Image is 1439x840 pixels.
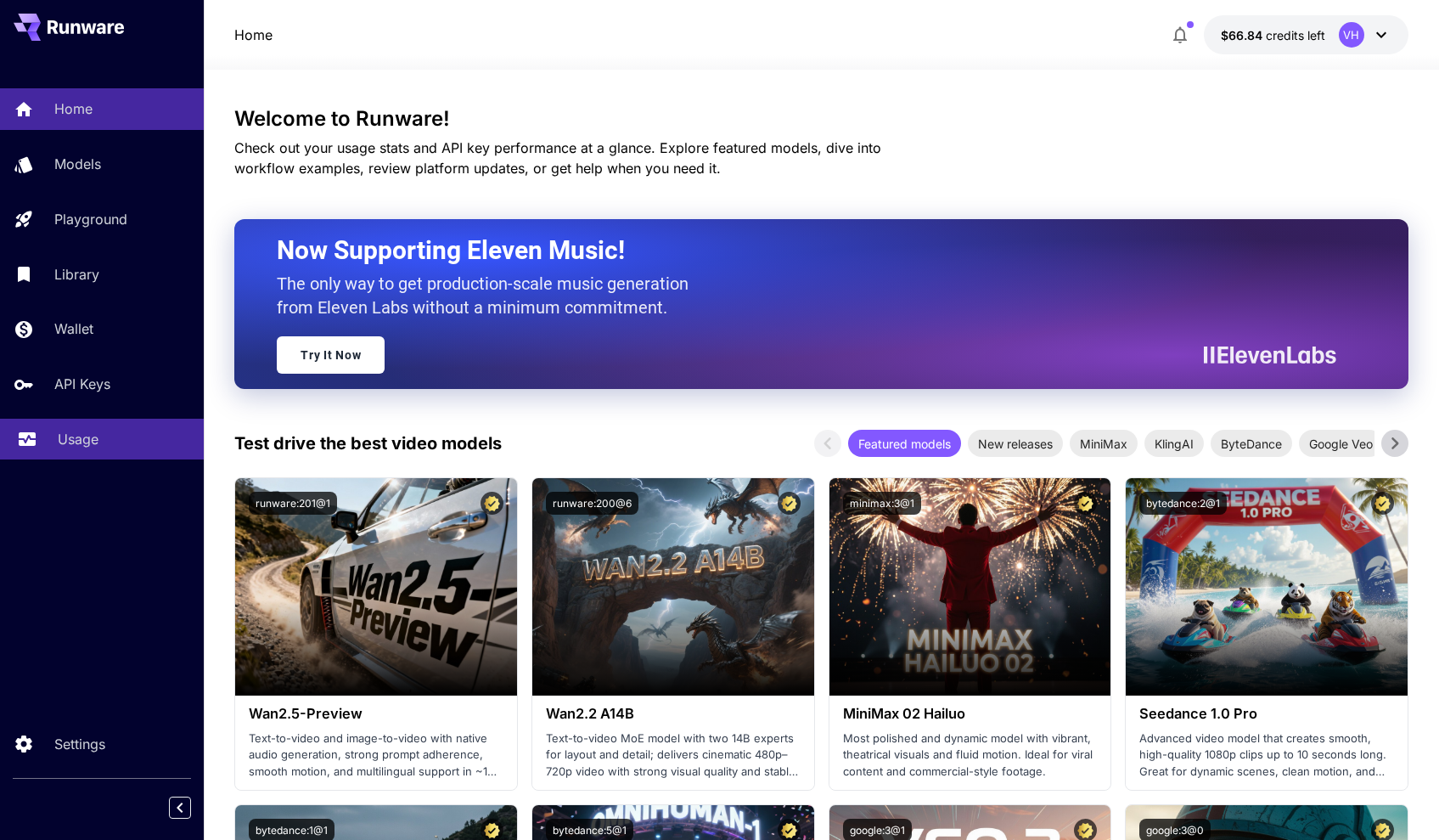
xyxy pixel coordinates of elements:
[277,336,385,374] a: Try It Now
[843,730,1098,781] p: Most polished and dynamic model with vibrant, theatrical visuals and fluid motion. Ideal for vira...
[1126,478,1408,696] img: alt
[277,272,701,319] p: The only way to get production-scale music generation from Eleven Labs without a minimum commitment.
[968,430,1063,457] div: New releases
[848,435,961,453] span: Featured models
[235,478,517,696] img: alt
[54,319,93,339] p: Wallet
[546,492,638,515] button: runware:200@6
[1070,435,1138,453] span: MiniMax
[249,492,337,515] button: runware:201@1
[234,25,273,45] nav: breadcrumb
[843,706,1098,722] h3: MiniMax 02 Hailuo
[54,264,99,285] p: Library
[54,734,105,754] p: Settings
[1204,15,1408,54] button: $66.836VH
[1339,22,1364,48] div: VH
[1211,435,1292,453] span: ByteDance
[546,706,801,722] h3: Wan2.2 A14B
[1371,492,1394,515] button: Certified Model – Vetted for best performance and includes a commercial license.
[829,478,1111,696] img: alt
[1221,28,1266,42] span: $66.84
[1211,430,1292,457] div: ByteDance
[481,492,503,515] button: Certified Model – Vetted for best performance and includes a commercial license.
[532,478,814,696] img: alt
[1144,430,1204,457] div: KlingAI
[968,435,1063,453] span: New releases
[1221,26,1325,44] div: $66.836
[182,792,204,823] div: Collapse sidebar
[169,797,191,819] button: Collapse sidebar
[843,492,921,515] button: minimax:3@1
[1299,430,1383,457] div: Google Veo
[778,492,801,515] button: Certified Model – Vetted for best performance and includes a commercial license.
[1144,435,1204,453] span: KlingAI
[249,730,503,781] p: Text-to-video and image-to-video with native audio generation, strong prompt adherence, smooth mo...
[58,429,98,449] p: Usage
[1139,706,1394,722] h3: Seedance 1.0 Pro
[546,730,801,781] p: Text-to-video MoE model with two 14B experts for layout and detail; delivers cinematic 480p–720p ...
[234,431,502,456] p: Test drive the best video models
[1074,492,1097,515] button: Certified Model – Vetted for best performance and includes a commercial license.
[1266,28,1325,42] span: credits left
[1299,435,1383,453] span: Google Veo
[1139,492,1227,515] button: bytedance:2@1
[54,374,110,394] p: API Keys
[1070,430,1138,457] div: MiniMax
[848,430,961,457] div: Featured models
[234,139,881,177] span: Check out your usage stats and API key performance at a glance. Explore featured models, dive int...
[54,209,127,229] p: Playground
[249,706,503,722] h3: Wan2.5-Preview
[234,25,273,45] a: Home
[54,154,101,174] p: Models
[54,99,93,119] p: Home
[277,234,1323,267] h2: Now Supporting Eleven Music!
[234,107,1408,131] h3: Welcome to Runware!
[1139,730,1394,781] p: Advanced video model that creates smooth, high-quality 1080p clips up to 10 seconds long. Great f...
